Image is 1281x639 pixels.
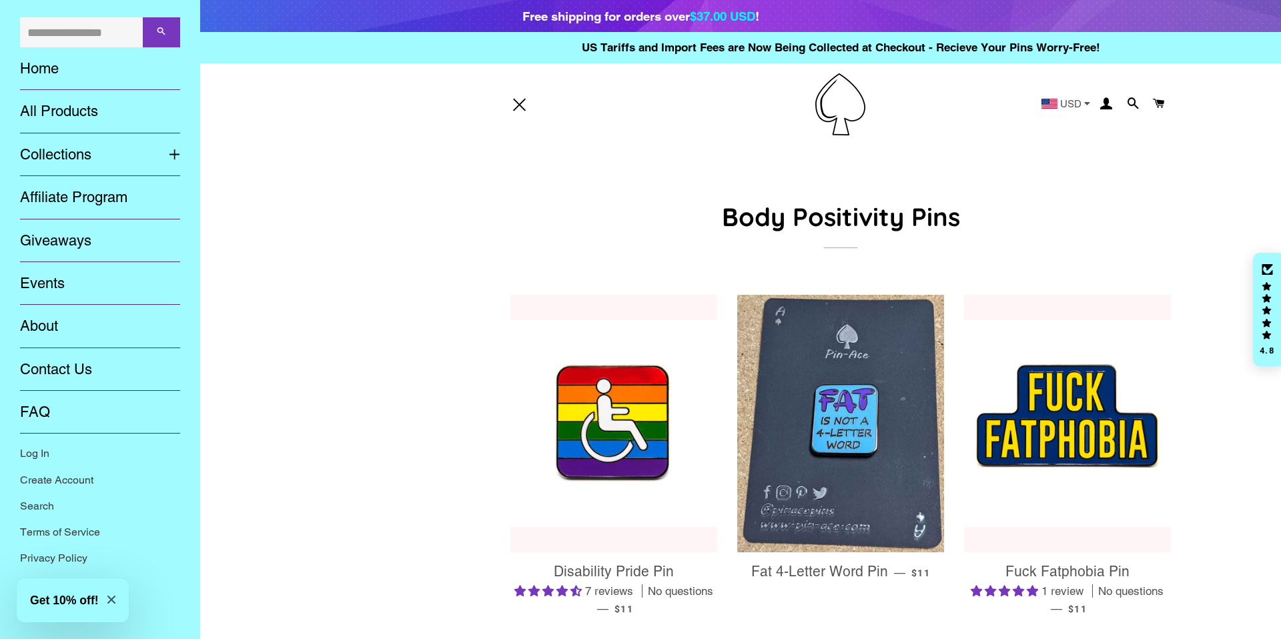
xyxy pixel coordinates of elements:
a: Giveaways [10,219,190,262]
a: Create Account [10,467,190,493]
span: Fuck Fatphobia Pin [1005,563,1130,580]
div: Click to open Judge.me floating reviews tab [1253,253,1281,366]
span: No questions [648,584,713,600]
a: Contact Us [10,348,190,391]
img: Pin-Ace [815,73,865,135]
span: 7 reviews [585,584,633,598]
span: No questions [1098,584,1164,600]
a: Home [10,47,190,90]
span: 4.57 stars [514,584,585,598]
span: — [1051,602,1062,615]
span: — [597,602,608,615]
a: FAQ [10,391,190,434]
a: Disabled Pride Disability Handicapped International Symbol of Access Enamel Pin Badge LGBTQ Gay G... [510,295,717,552]
span: $11 [911,568,930,578]
a: Fuck Fatphobia Pin 5.00 stars 1 review No questions — $11 [964,552,1171,626]
a: Shipping Policy [10,571,190,597]
div: 4.8 [1259,346,1275,355]
a: Fuck Fatphobia Enamel Pin Badge Chub Bear Chaser Body Diversity Gift For Him/Her - Pin Ace [964,295,1171,552]
a: Fat 4-Letter Word Pin — $11 [737,552,944,592]
a: Search [10,493,190,519]
a: Log In [10,440,190,466]
span: $11 [614,604,633,614]
a: Events [10,262,190,305]
a: All Products [10,90,190,133]
img: Fuck Fatphobia Enamel Pin Badge Chub Bear Chaser Body Diversity Gift For Him/Her - Pin Ace [964,320,1171,527]
span: — [894,566,905,579]
span: 1 review [1041,584,1084,598]
h1: Body Positivity Pins [510,199,1171,234]
a: Privacy Policy [10,545,190,571]
a: Terms of Service [10,519,190,545]
a: Affiliate Program [10,176,190,219]
img: Fat 4-Letter Word Pin - Pin-Ace [737,295,944,552]
img: Disabled Pride Disability Handicapped International Symbol of Access Enamel Pin Badge LGBTQ Gay G... [510,320,717,527]
input: Search our store [20,17,143,47]
a: Refund Policy [10,598,190,624]
a: Disability Pride Pin 4.57 stars 7 reviews No questions — $11 [510,552,717,626]
div: Free shipping for orders over ! [522,7,759,25]
a: About [10,305,190,348]
span: Fat 4-Letter Word Pin [751,563,888,580]
span: Disability Pride Pin [554,563,674,580]
span: $37.00 USD [690,9,755,23]
span: $11 [1068,604,1087,614]
span: 5.00 stars [971,584,1041,598]
span: USD [1060,99,1082,109]
a: Collections [10,133,159,176]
